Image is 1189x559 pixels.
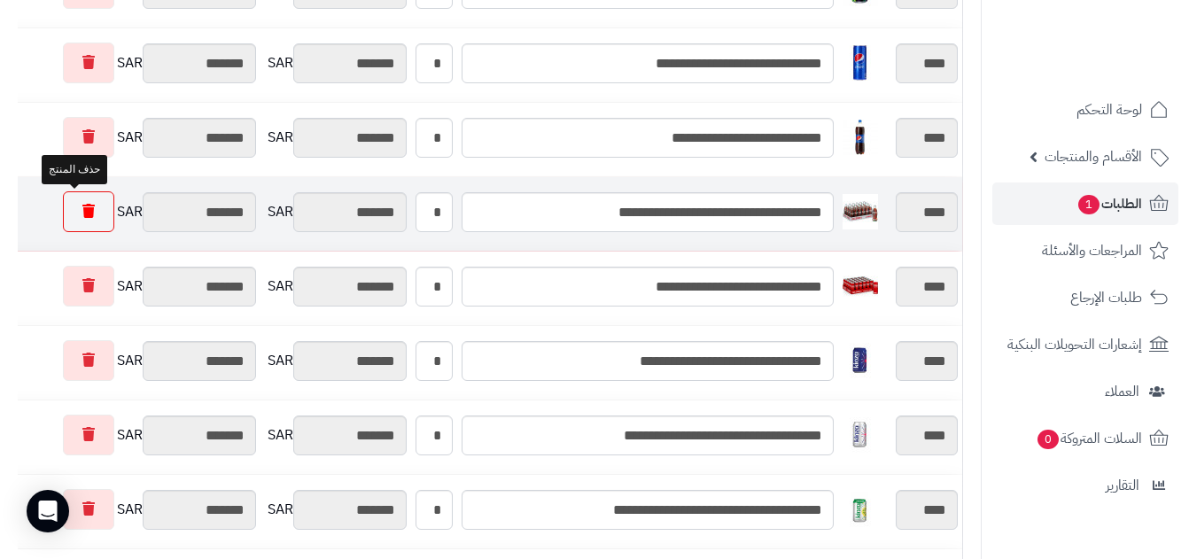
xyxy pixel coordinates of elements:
[1037,430,1059,449] span: 0
[992,370,1178,413] a: العملاء
[1036,426,1142,451] span: السلات المتروكة
[843,417,878,453] img: 1747641381-829668ee-94ef-494d-808b-7662812c-40x40.jpg
[265,415,407,455] div: SAR
[1,340,256,381] div: SAR
[843,120,878,155] img: 1747594532-18409223-8150-4f06-d44a-9c8685d0-40x40.jpg
[265,267,407,307] div: SAR
[992,417,1178,460] a: السلات المتروكة0
[27,490,69,532] div: Open Intercom Messenger
[265,490,407,530] div: SAR
[1,43,256,83] div: SAR
[265,118,407,158] div: SAR
[843,45,878,81] img: 1747594376-51AM5ZU19WL._AC_SL1500-40x40.jpg
[265,192,407,232] div: SAR
[1076,191,1142,216] span: الطلبات
[265,341,407,381] div: SAR
[992,229,1178,272] a: المراجعات والأسئلة
[1,489,256,530] div: SAR
[1078,195,1100,214] span: 1
[1007,332,1142,357] span: إشعارات التحويلات البنكية
[1,415,256,455] div: SAR
[992,464,1178,507] a: التقارير
[1105,379,1139,404] span: العملاء
[1045,144,1142,169] span: الأقسام والمنتجات
[1106,473,1139,498] span: التقارير
[1070,285,1142,310] span: طلبات الإرجاع
[843,343,878,378] img: 1747641255-37MuAnv2Ak8iDtNswclxY6RhRXkc7hb0-40x40.jpg
[992,89,1178,131] a: لوحة التحكم
[1042,238,1142,263] span: المراجعات والأسئلة
[42,155,107,184] div: حذف المنتج
[992,182,1178,225] a: الطلبات1
[1,117,256,158] div: SAR
[1,266,256,307] div: SAR
[843,268,878,304] img: 1747639907-81i6J6XeK8L._AC_SL1500-40x40.jpg
[843,194,878,229] img: 1747638823-71dRYcIuqCL._AC_SL1500-40x40.jpg
[1076,97,1142,122] span: لوحة التحكم
[992,323,1178,366] a: إشعارات التحويلات البنكية
[843,492,878,527] img: 1747641647-57a2dbd2-e222-4462-aa4c-e7a8d665-40x40.jpg
[1,191,256,232] div: SAR
[265,43,407,83] div: SAR
[992,276,1178,319] a: طلبات الإرجاع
